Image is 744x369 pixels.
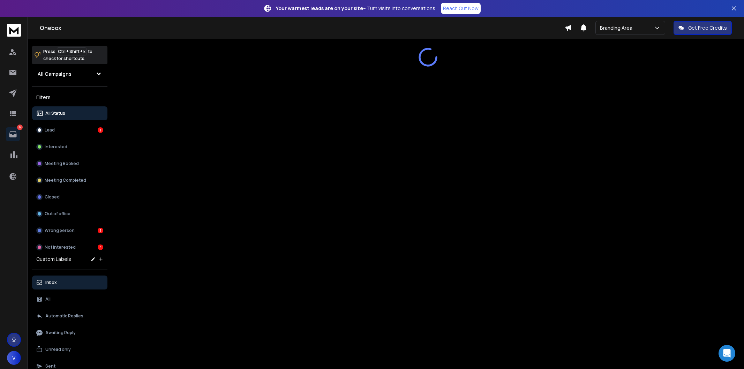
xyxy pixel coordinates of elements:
h1: Onebox [40,24,565,32]
p: Branding Area [600,24,635,31]
button: Meeting Completed [32,173,107,187]
button: Meeting Booked [32,157,107,171]
button: V [7,351,21,365]
a: Reach Out Now [441,3,481,14]
p: Not Interested [45,244,76,250]
p: Automatic Replies [45,313,83,319]
p: Press to check for shortcuts. [43,48,92,62]
p: All Status [45,111,65,116]
button: Not Interested4 [32,240,107,254]
button: Unread only [32,342,107,356]
button: All Campaigns [32,67,107,81]
button: Wrong person1 [32,224,107,238]
p: – Turn visits into conversations [276,5,435,12]
p: Reach Out Now [443,5,479,12]
p: Meeting Booked [45,161,79,166]
p: Awaiting Reply [45,330,76,336]
p: Closed [45,194,60,200]
p: Meeting Completed [45,178,86,183]
button: All [32,292,107,306]
button: All Status [32,106,107,120]
p: Wrong person [45,228,75,233]
div: 1 [98,228,103,233]
p: Unread only [45,347,71,352]
button: Automatic Replies [32,309,107,323]
button: Lead1 [32,123,107,137]
button: Inbox [32,276,107,289]
div: 4 [98,244,103,250]
strong: Your warmest leads are on your site [276,5,363,12]
p: Interested [45,144,67,150]
button: Get Free Credits [674,21,732,35]
button: Interested [32,140,107,154]
h1: All Campaigns [38,70,72,77]
p: 6 [17,125,23,130]
p: Out of office [45,211,70,217]
img: logo [7,24,21,37]
p: Inbox [45,280,57,285]
p: Get Free Credits [688,24,727,31]
p: All [45,296,51,302]
button: Awaiting Reply [32,326,107,340]
button: Closed [32,190,107,204]
h3: Custom Labels [36,256,71,263]
h3: Filters [32,92,107,102]
p: Lead [45,127,55,133]
a: 6 [6,127,20,141]
div: Open Intercom Messenger [719,345,735,362]
div: 1 [98,127,103,133]
span: Ctrl + Shift + k [57,47,87,55]
p: Sent [45,363,55,369]
button: Out of office [32,207,107,221]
